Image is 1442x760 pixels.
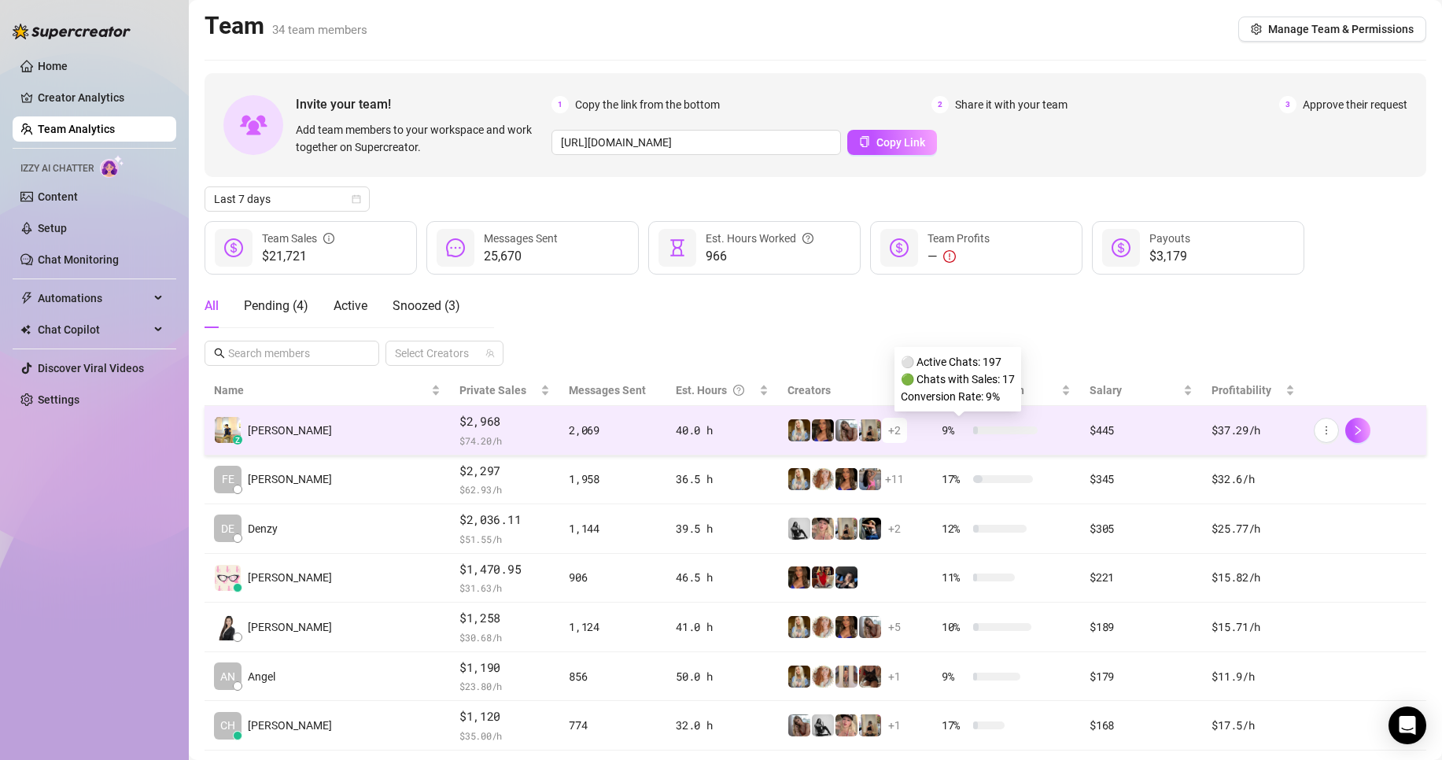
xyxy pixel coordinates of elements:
[876,136,925,149] span: Copy Link
[859,468,881,490] img: Kota
[100,155,124,178] img: AI Chatter
[835,714,857,736] img: Tyra
[38,253,119,266] a: Chat Monitoring
[928,247,990,266] div: —
[1212,422,1294,439] div: $37.29 /h
[1090,717,1193,734] div: $168
[214,348,225,359] span: search
[569,569,657,586] div: 906
[676,470,769,488] div: 36.5 h
[248,470,332,488] span: [PERSON_NAME]
[459,511,550,529] span: $2,036.11
[1352,425,1363,436] span: right
[569,470,657,488] div: 1,958
[459,433,550,448] span: $ 74.20 /h
[459,629,550,645] span: $ 30.68 /h
[890,238,909,257] span: dollar-circle
[569,520,657,537] div: 1,144
[1212,668,1294,685] div: $11.9 /h
[942,618,967,636] span: 10 %
[20,324,31,335] img: Chat Copilot
[38,222,67,234] a: Setup
[835,468,857,490] img: Kenzie
[248,668,275,685] span: Angel
[248,717,332,734] span: [PERSON_NAME]
[484,247,558,266] span: 25,670
[244,297,308,315] div: Pending ( 4 )
[1149,232,1190,245] span: Payouts
[812,666,834,688] img: Amy Pond
[859,714,881,736] img: Natasha
[942,422,967,439] span: 9 %
[569,668,657,685] div: 856
[205,375,450,406] th: Name
[1090,668,1193,685] div: $179
[38,393,79,406] a: Settings
[778,375,932,406] th: Creators
[1212,384,1271,397] span: Profitability
[835,616,857,638] img: Kenzie
[323,230,334,247] span: info-circle
[228,345,357,362] input: Search members
[334,298,367,313] span: Active
[446,238,465,257] span: message
[296,94,551,114] span: Invite your team!
[1212,470,1294,488] div: $32.6 /h
[859,136,870,147] span: copy
[1090,569,1193,586] div: $221
[569,422,657,439] div: 2,069
[1238,17,1426,42] button: Manage Team & Permissions
[668,238,687,257] span: hourglass
[38,362,144,374] a: Discover Viral Videos
[38,123,115,135] a: Team Analytics
[233,435,242,445] div: z
[220,668,235,685] span: AN
[812,566,834,588] img: Caroline
[569,717,657,734] div: 774
[859,666,881,688] img: Lily Rhyia
[248,618,332,636] span: [PERSON_NAME]
[1389,707,1426,744] div: Open Intercom Messenger
[942,470,967,488] span: 17 %
[215,614,241,640] img: Jessa Cadiogan
[788,616,810,638] img: Kleio
[1149,247,1190,266] span: $3,179
[215,565,241,591] img: Alexandra Lator…
[459,580,550,596] span: $ 31.63 /h
[931,96,949,113] span: 2
[788,518,810,540] img: Grace Hunt
[393,298,460,313] span: Snoozed ( 3 )
[788,714,810,736] img: Kat
[942,569,967,586] span: 11 %
[943,250,956,263] span: exclamation-circle
[888,668,901,685] span: + 1
[835,666,857,688] img: Victoria
[676,717,769,734] div: 32.0 h
[262,247,334,266] span: $21,721
[1112,238,1130,257] span: dollar-circle
[222,470,234,488] span: FE
[1212,569,1294,586] div: $15.82 /h
[888,520,901,537] span: + 2
[676,520,769,537] div: 39.5 h
[788,666,810,688] img: Kleio
[942,717,967,734] span: 17 %
[788,468,810,490] img: Kleio
[459,481,550,497] span: $ 62.93 /h
[38,286,149,311] span: Automations
[262,230,334,247] div: Team Sales
[835,419,857,441] img: Kat
[888,717,901,734] span: + 1
[942,668,967,685] span: 9 %
[847,130,937,155] button: Copy Link
[220,717,235,734] span: CH
[459,384,526,397] span: Private Sales
[214,382,428,399] span: Name
[733,382,744,399] span: question-circle
[551,96,569,113] span: 1
[928,232,990,245] span: Team Profits
[20,161,94,176] span: Izzy AI Chatter
[459,678,550,694] span: $ 23.80 /h
[248,422,332,439] span: [PERSON_NAME]
[214,187,360,211] span: Last 7 days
